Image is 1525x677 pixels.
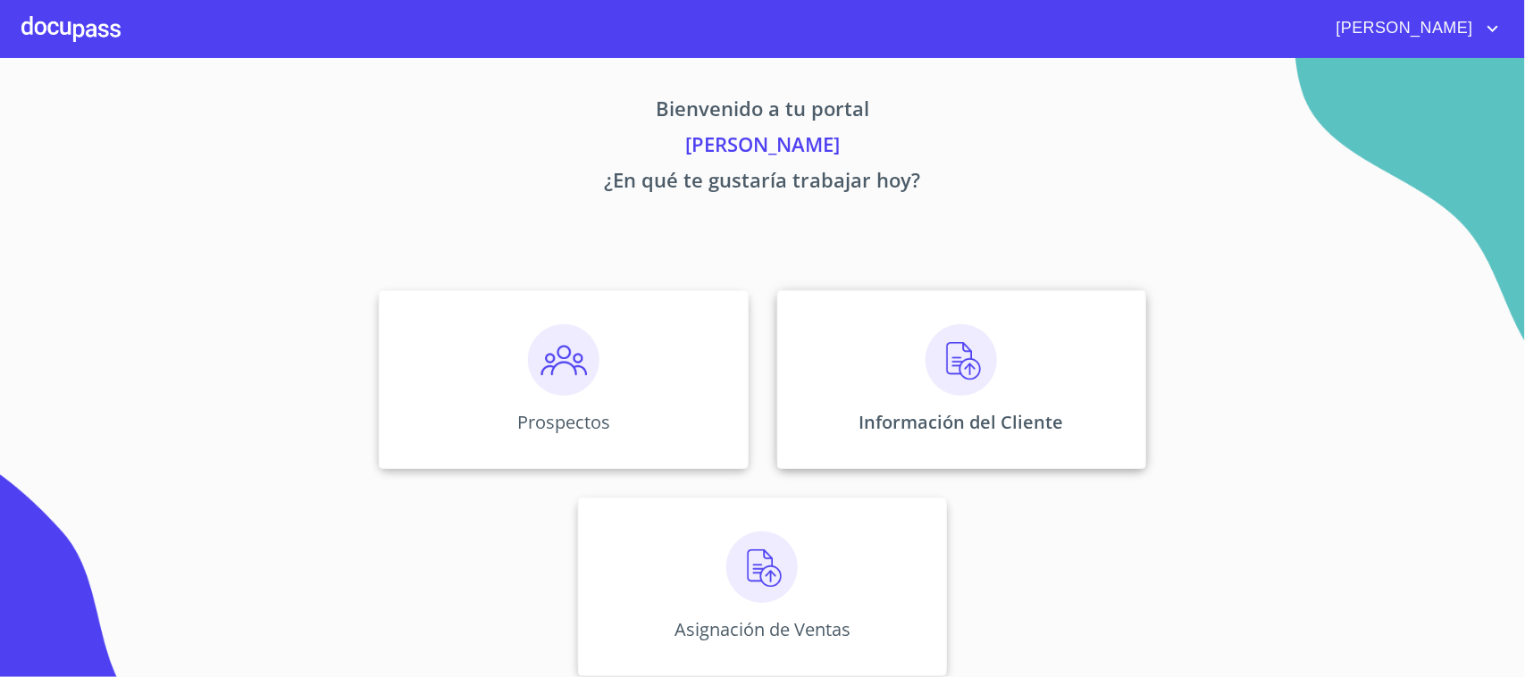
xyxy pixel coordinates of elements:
[1323,14,1482,43] span: [PERSON_NAME]
[726,531,798,603] img: carga.png
[675,617,850,641] p: Asignación de Ventas
[528,324,599,396] img: prospectos.png
[517,410,610,434] p: Prospectos
[213,130,1313,165] p: [PERSON_NAME]
[926,324,997,396] img: carga.png
[859,410,1064,434] p: Información del Cliente
[213,165,1313,201] p: ¿En qué te gustaría trabajar hoy?
[1323,14,1504,43] button: account of current user
[213,94,1313,130] p: Bienvenido a tu portal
